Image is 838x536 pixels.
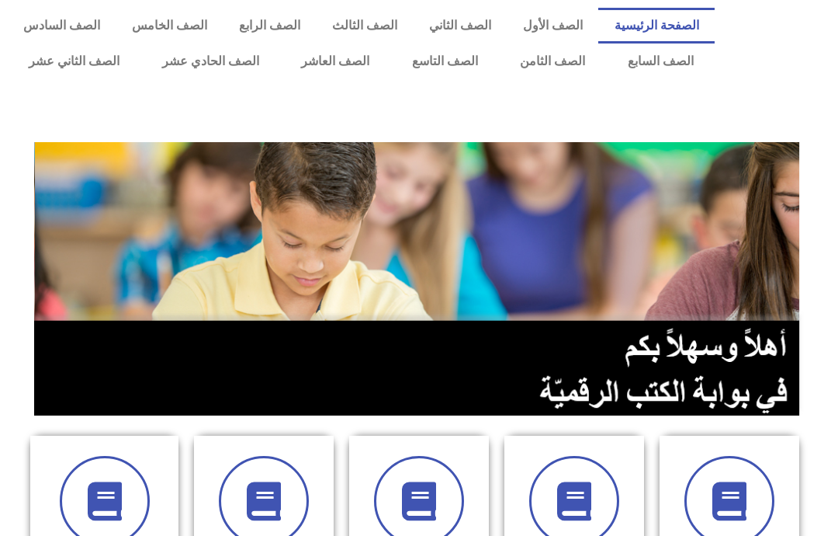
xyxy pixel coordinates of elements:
a: الصف العاشر [280,44,391,79]
a: الصف الثاني عشر [8,44,141,79]
a: الصف الخامس [116,8,223,44]
a: الصف الثاني [413,8,507,44]
a: الصف الثالث [317,8,414,44]
a: الصف الثامن [499,44,607,79]
a: الصف السادس [8,8,116,44]
a: الصفحة الرئيسية [598,8,715,44]
a: الصف التاسع [390,44,499,79]
a: الصف الأول [507,8,598,44]
a: الصف الرابع [223,8,317,44]
a: الصف الحادي عشر [140,44,280,79]
a: الصف السابع [606,44,715,79]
